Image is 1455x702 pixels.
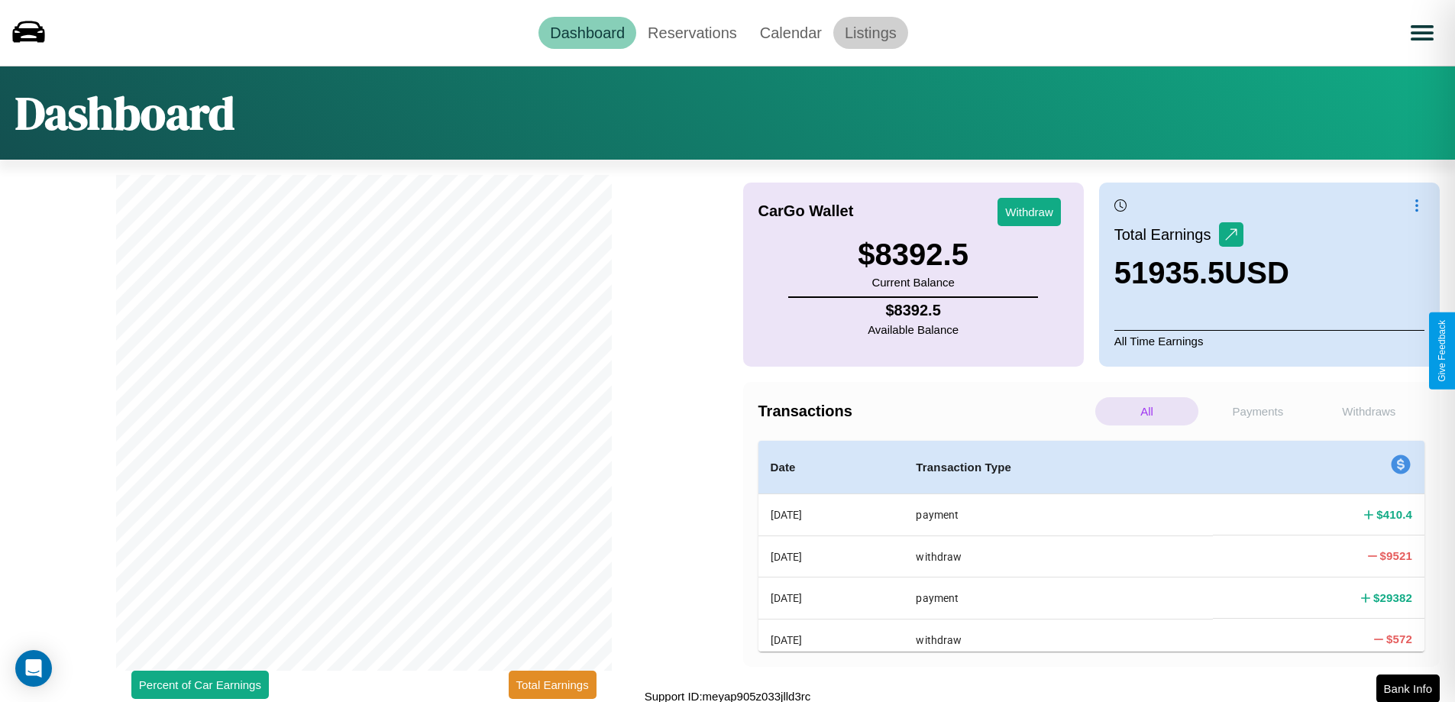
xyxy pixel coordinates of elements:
a: Reservations [636,17,749,49]
h4: Transaction Type [916,458,1201,477]
th: withdraw [904,535,1213,577]
p: Payments [1206,397,1309,425]
th: payment [904,494,1213,536]
button: Percent of Car Earnings [131,671,269,699]
button: Withdraw [997,198,1061,226]
p: Available Balance [868,319,959,340]
h4: $ 29382 [1373,590,1412,606]
h4: $ 410.4 [1376,506,1412,522]
div: Give Feedback [1437,320,1447,382]
th: [DATE] [758,535,904,577]
h4: $ 9521 [1380,548,1412,564]
h1: Dashboard [15,82,234,144]
h4: $ 8392.5 [868,302,959,319]
h4: Date [771,458,892,477]
th: [DATE] [758,494,904,536]
h4: Transactions [758,403,1091,420]
button: Open menu [1401,11,1444,54]
p: Current Balance [858,272,968,293]
h3: $ 8392.5 [858,238,968,272]
p: All [1095,397,1198,425]
p: All Time Earnings [1114,330,1424,351]
p: Total Earnings [1114,221,1219,248]
th: payment [904,577,1213,619]
div: Open Intercom Messenger [15,650,52,687]
h3: 51935.5 USD [1114,256,1289,290]
a: Listings [833,17,908,49]
th: [DATE] [758,619,904,660]
th: withdraw [904,619,1213,660]
a: Dashboard [538,17,636,49]
a: Calendar [749,17,833,49]
p: Withdraws [1318,397,1421,425]
button: Total Earnings [509,671,597,699]
h4: CarGo Wallet [758,202,854,220]
h4: $ 572 [1386,631,1412,647]
th: [DATE] [758,577,904,619]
